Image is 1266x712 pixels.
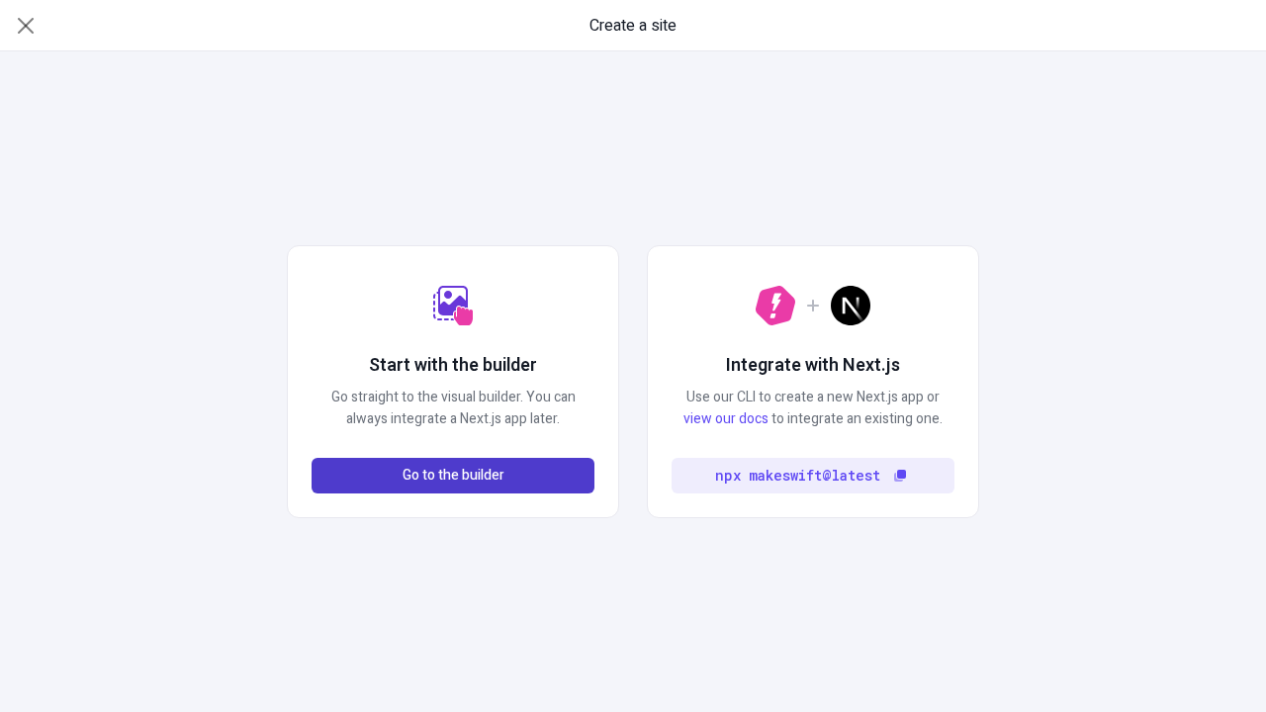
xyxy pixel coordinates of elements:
p: Go straight to the visual builder. You can always integrate a Next.js app later. [312,387,594,430]
a: view our docs [683,408,769,429]
button: Go to the builder [312,458,594,493]
p: Use our CLI to create a new Next.js app or to integrate an existing one. [672,387,954,430]
span: Go to the builder [403,465,504,487]
h2: Start with the builder [369,353,537,379]
code: npx makeswift@latest [715,465,880,487]
span: Create a site [589,14,677,38]
h2: Integrate with Next.js [726,353,900,379]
